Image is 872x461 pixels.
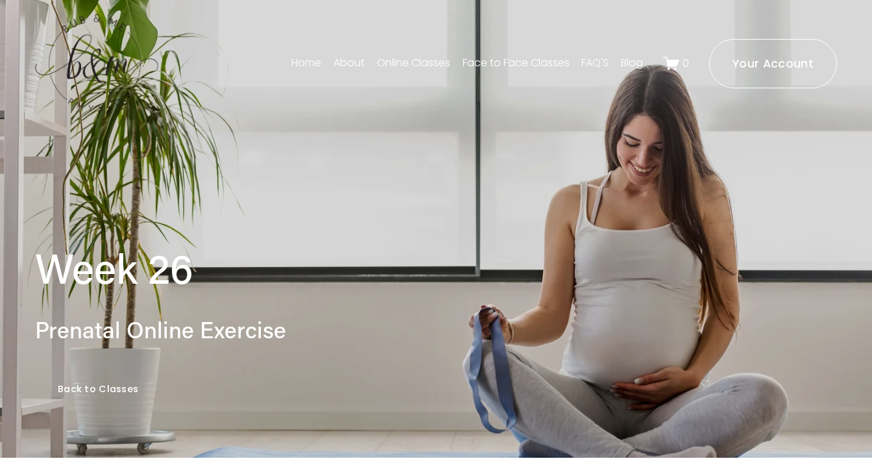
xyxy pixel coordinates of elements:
h3: Prenatal Online Exercise [35,314,636,345]
a: Home [291,53,321,74]
a: Back to Classes [35,367,162,412]
a: Blog [621,53,643,74]
ms-portal-inner: Your Account [733,56,814,71]
a: About [333,53,365,74]
a: Your Account [709,39,838,88]
a: Face to Face Classes [463,53,570,74]
a: FAQ'S [581,53,609,74]
a: Online Classes [377,53,450,74]
a: 0 items in cart [663,55,689,71]
span: 0 [683,56,689,71]
img: bubandme [35,13,158,114]
h1: Week 26 [35,242,636,293]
